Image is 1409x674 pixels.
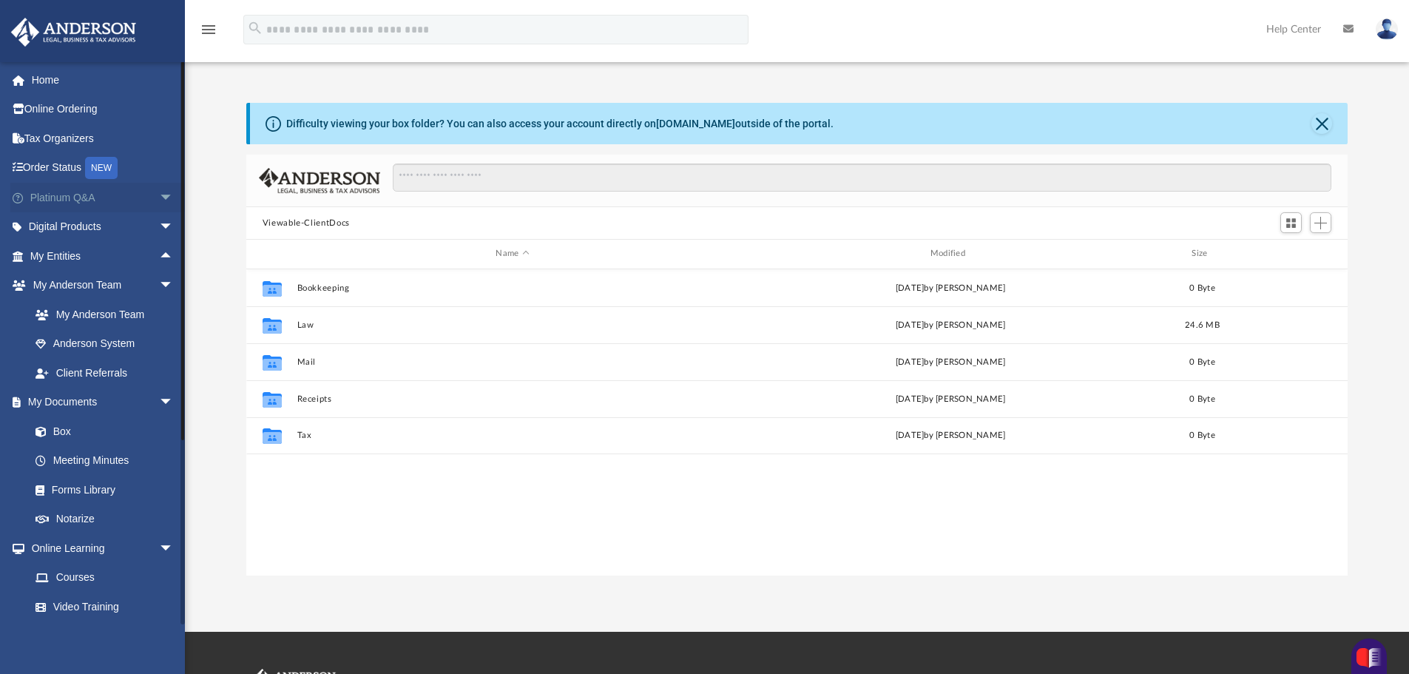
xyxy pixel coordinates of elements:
a: Forms Library [21,475,181,505]
img: Anderson Advisors Platinum Portal [7,18,141,47]
i: search [247,20,263,36]
a: Video Training [21,592,181,621]
a: Online Ordering [10,95,196,124]
span: 0 Byte [1189,357,1215,365]
a: Meeting Minutes [21,446,189,476]
a: Anderson System [21,329,189,359]
a: My Entitiesarrow_drop_up [10,241,196,271]
div: Modified [734,247,1166,260]
span: arrow_drop_down [159,271,189,301]
a: Home [10,65,196,95]
div: [DATE] by [PERSON_NAME] [734,281,1166,294]
span: 0 Byte [1189,431,1215,439]
button: Add [1310,212,1332,233]
a: Tax Organizers [10,124,196,153]
span: arrow_drop_down [159,533,189,564]
a: Online Learningarrow_drop_down [10,533,189,563]
span: arrow_drop_down [159,212,189,243]
a: Resources [21,621,189,651]
div: NEW [85,157,118,179]
button: Tax [297,431,728,440]
a: [DOMAIN_NAME] [656,118,735,129]
button: Mail [297,357,728,367]
button: Law [297,320,728,330]
a: Client Referrals [21,358,189,388]
div: id [253,247,290,260]
div: Difficulty viewing your box folder? You can also access your account directly on outside of the p... [286,116,834,132]
a: Notarize [21,505,189,534]
div: [DATE] by [PERSON_NAME] [734,355,1166,368]
div: Name [296,247,728,260]
div: Size [1172,247,1231,260]
div: grid [246,269,1348,576]
span: 24.6 MB [1185,320,1220,328]
a: Platinum Q&Aarrow_drop_down [10,183,196,212]
span: arrow_drop_down [159,388,189,418]
button: Switch to Grid View [1280,212,1302,233]
a: My Documentsarrow_drop_down [10,388,189,417]
a: Courses [21,563,189,593]
button: Viewable-ClientDocs [263,217,350,230]
a: Box [21,417,181,446]
div: id [1238,247,1342,260]
span: 0 Byte [1189,394,1215,402]
div: [DATE] by [PERSON_NAME] [734,392,1166,405]
a: My Anderson Team [21,300,181,329]
a: Digital Productsarrow_drop_down [10,212,196,242]
button: Bookkeeping [297,283,728,293]
input: Search files and folders [393,164,1331,192]
div: [DATE] by [PERSON_NAME] [734,318,1166,331]
img: User Pic [1376,18,1398,40]
button: Close [1311,113,1332,134]
a: Order StatusNEW [10,153,196,183]
i: menu [200,21,217,38]
span: arrow_drop_up [159,241,189,272]
button: Receipts [297,394,728,404]
div: [DATE] by [PERSON_NAME] [734,429,1166,442]
span: 0 Byte [1189,283,1215,291]
a: My Anderson Teamarrow_drop_down [10,271,189,300]
span: arrow_drop_down [159,183,189,213]
a: menu [200,28,217,38]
